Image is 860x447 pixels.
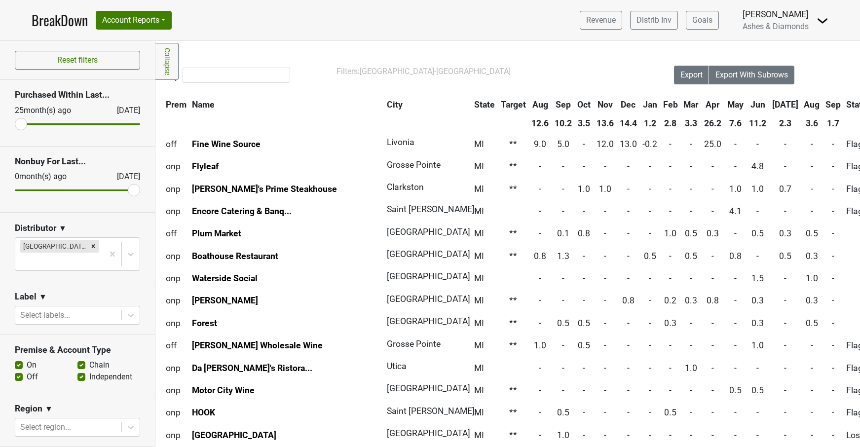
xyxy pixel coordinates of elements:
span: - [649,273,651,283]
span: - [583,385,585,395]
span: - [627,228,630,238]
span: - [734,340,737,350]
span: - [669,273,672,283]
span: - [627,206,630,216]
span: Export [680,70,703,79]
div: 0 month(s) ago [15,171,93,183]
span: - [539,318,541,328]
span: MI [474,408,484,417]
span: 1.5 [751,273,764,283]
span: - [669,340,672,350]
span: - [832,139,834,149]
span: 0.5 [729,385,742,395]
span: 1.0 [578,184,590,194]
span: 1.0 [751,340,764,350]
span: - [539,206,541,216]
span: MI [474,340,484,350]
span: - [583,251,585,261]
th: May: activate to sort column ascending [725,96,746,113]
span: - [604,340,606,350]
span: - [811,363,813,373]
span: - [734,161,737,171]
h3: Distributor [15,223,56,233]
span: 12.0 [597,139,614,149]
span: - [711,184,714,194]
span: 0.3 [751,296,764,305]
span: 1.3 [557,251,569,261]
span: - [604,408,606,417]
span: 1.0 [729,184,742,194]
a: Goals [686,11,719,30]
span: 0.3 [806,296,818,305]
span: [GEOGRAPHIC_DATA] [387,316,470,326]
span: - [811,161,813,171]
td: onp [163,312,189,334]
span: 1.0 [751,184,764,194]
span: - [604,363,606,373]
span: - [649,385,651,395]
span: - [539,273,541,283]
span: 1.0 [599,184,611,194]
span: MI [474,139,484,149]
span: - [562,296,564,305]
span: - [711,206,714,216]
span: - [649,184,651,194]
span: [GEOGRAPHIC_DATA] [387,294,470,304]
span: - [832,296,834,305]
span: 13.0 [620,139,637,149]
span: 1.0 [685,363,697,373]
th: 2.3 [770,114,801,132]
span: - [539,161,541,171]
span: 0.5 [751,385,764,395]
div: [DATE] [108,105,140,116]
span: - [627,408,630,417]
span: - [811,206,813,216]
button: Export With Subrows [709,66,794,84]
label: Chain [89,359,110,371]
span: - [784,318,786,328]
span: - [832,161,834,171]
span: MI [474,363,484,373]
span: - [690,385,692,395]
button: Reset filters [15,51,140,70]
a: Encore Catering & Banq... [192,206,292,216]
span: - [832,385,834,395]
span: 0.5 [557,318,569,328]
span: - [734,273,737,283]
span: - [832,318,834,328]
span: 0.8 [622,296,635,305]
span: - [811,139,813,149]
th: 2.8 [661,114,680,132]
span: - [690,139,692,149]
th: 3.5 [575,114,594,132]
span: 0.5 [557,408,569,417]
span: - [649,408,651,417]
th: 13.6 [594,114,616,132]
span: 0.8 [707,296,719,305]
span: [GEOGRAPHIC_DATA] [387,271,470,281]
th: Feb: activate to sort column ascending [661,96,680,113]
span: - [562,363,564,373]
span: Name [192,100,215,110]
span: 0.5 [685,251,697,261]
th: Apr: activate to sort column ascending [702,96,724,113]
span: - [583,206,585,216]
span: 4.8 [751,161,764,171]
span: 0.3 [806,251,818,261]
span: MI [474,184,484,194]
a: Distrib Inv [630,11,678,30]
div: Remove Great Lakes-MI [88,240,99,253]
span: 0.5 [751,228,764,238]
span: - [669,161,672,171]
div: [DATE] [108,171,140,183]
span: - [734,228,737,238]
span: - [583,296,585,305]
span: - [649,340,651,350]
span: - [604,296,606,305]
span: 4.1 [729,206,742,216]
span: - [784,385,786,395]
a: [GEOGRAPHIC_DATA] [192,430,276,440]
th: Sep: activate to sort column ascending [552,96,574,113]
span: - [539,363,541,373]
span: - [627,385,630,395]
